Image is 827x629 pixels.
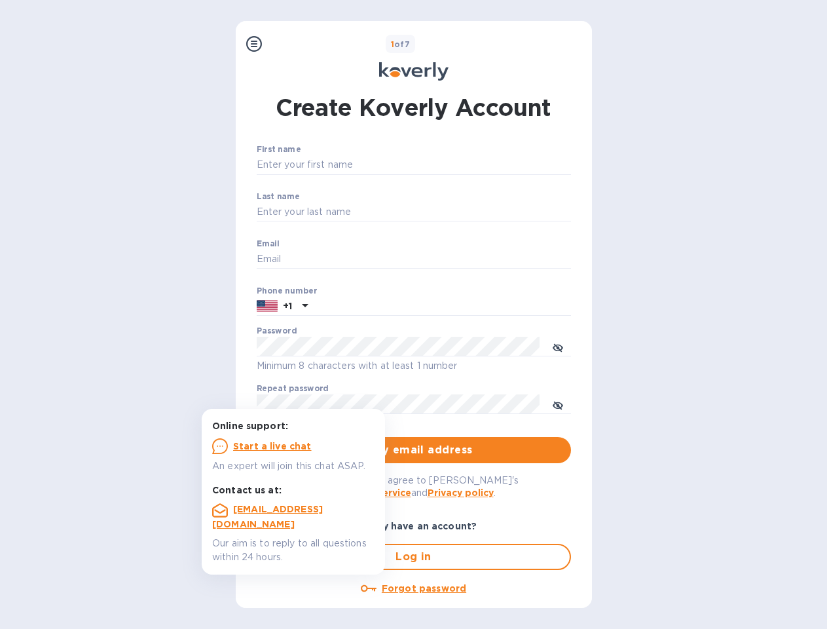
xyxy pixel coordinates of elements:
span: 1 [391,39,394,49]
label: Phone number [257,287,317,295]
img: US [257,299,278,313]
b: Online support: [212,421,288,431]
h1: Create Koverly Account [276,91,551,124]
label: First name [257,146,301,154]
button: toggle password visibility [545,334,571,360]
label: Repeat password [257,385,329,393]
label: Last name [257,193,300,200]
p: Our aim is to reply to all questions within 24 hours. [212,537,375,564]
span: By logging in you agree to [PERSON_NAME]'s and . [308,475,519,498]
span: Log in [268,549,559,565]
a: Privacy policy [428,487,494,498]
p: +1 [283,299,292,313]
label: Email [257,240,280,248]
span: Verify email address [267,442,561,458]
label: Password [257,328,297,335]
button: toggle password visibility [545,391,571,417]
b: of 7 [391,39,411,49]
p: Minimum 8 characters with at least 1 number [257,358,571,373]
input: Enter your first name [257,155,571,175]
u: Start a live chat [233,441,312,451]
a: [EMAIL_ADDRESS][DOMAIN_NAME] [212,504,323,529]
p: An expert will join this chat ASAP. [212,459,375,473]
u: Forgot password [382,583,466,594]
input: Enter your last name [257,202,571,222]
button: Log in [257,544,571,570]
b: Contact us at: [212,485,282,495]
b: Already have an account? [350,521,477,531]
input: Email [257,250,571,269]
button: Verify email address [257,437,571,463]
